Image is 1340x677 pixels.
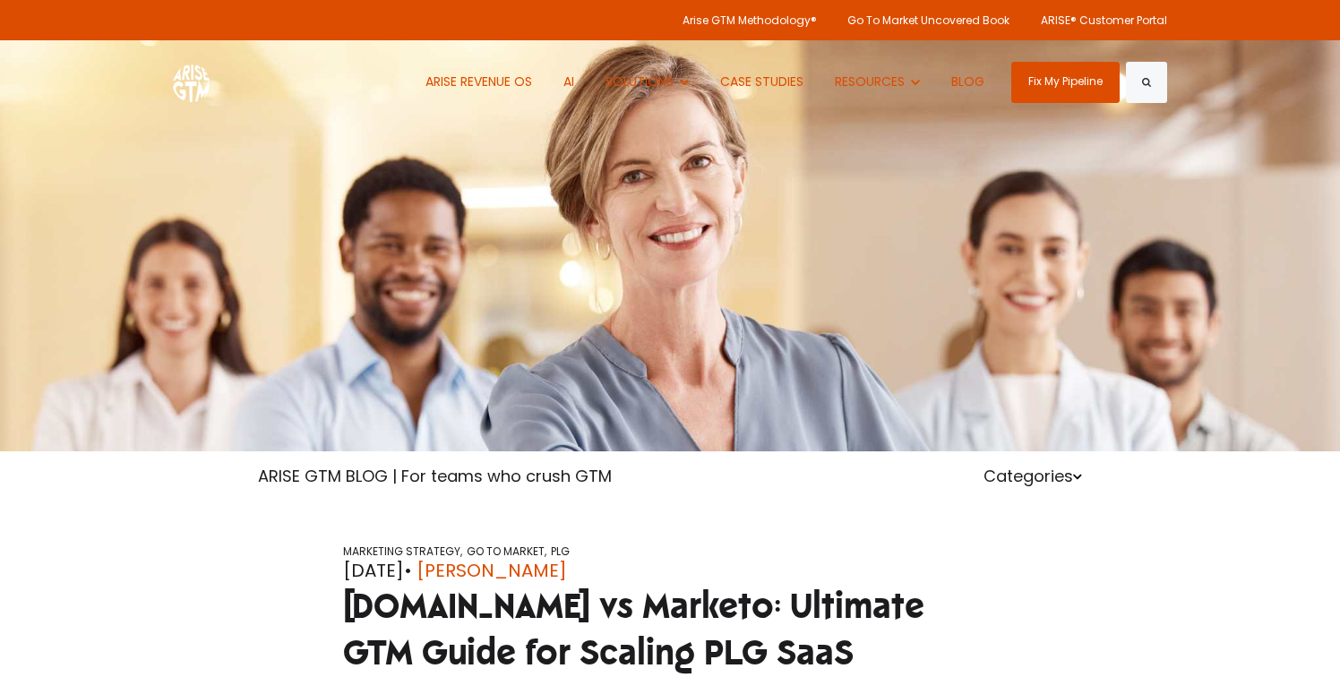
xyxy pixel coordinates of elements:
[404,558,412,583] span: •
[173,62,210,102] img: ARISE GTM logo (1) white
[467,544,546,559] a: GO TO MARKET,
[412,40,997,124] nav: Desktop navigation
[707,40,817,124] a: CASE STUDIES
[343,557,997,584] div: [DATE]
[551,544,570,559] a: PLG
[550,40,588,124] a: AI
[1250,591,1340,677] iframe: Chat Widget
[835,73,905,90] span: RESOURCES
[1011,62,1120,103] a: Fix My Pipeline
[938,40,998,124] a: BLOG
[984,465,1082,487] a: Categories
[417,557,567,584] a: [PERSON_NAME]
[343,584,924,674] span: [DOMAIN_NAME] vs Marketo: Ultimate GTM Guide for Scaling PLG SaaS
[592,40,702,124] button: Show submenu for SOLUTIONS SOLUTIONS
[1126,62,1167,103] button: Search
[821,40,933,124] button: Show submenu for RESOURCES RESOURCES
[606,73,674,90] span: SOLUTIONS
[258,465,612,487] a: ARISE GTM BLOG | For teams who crush GTM
[412,40,545,124] a: ARISE REVENUE OS
[343,544,462,559] a: MARKETING STRATEGY,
